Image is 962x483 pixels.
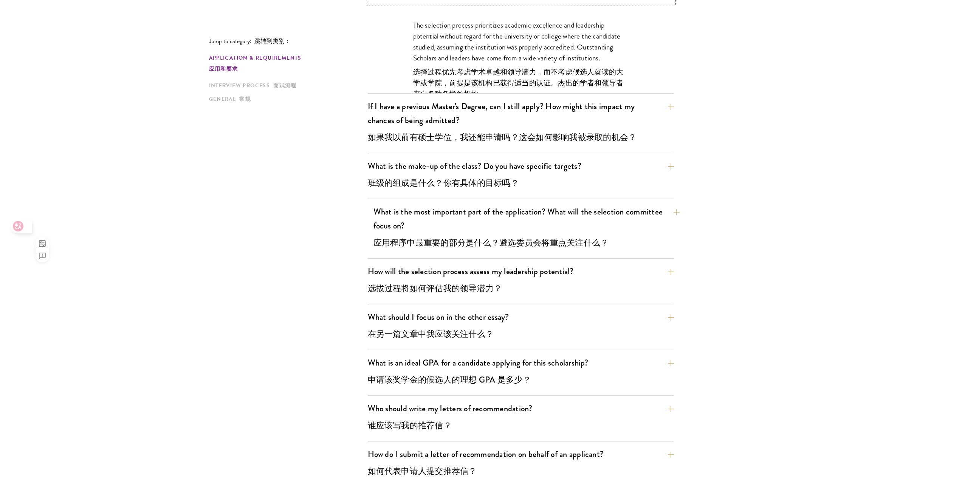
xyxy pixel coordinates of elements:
[368,131,637,144] font: 如果我以前有硕士学位，我还能申请吗？这会如何影响我被录取的机会？
[239,95,251,103] font: 常规
[368,446,674,483] button: How do I submit a letter of recommendation on behalf of an applicant?如何代表申请人提交推荐信？
[413,66,624,99] font: 选择过程优先考虑学术卓越和领导潜力，而不考虑候选人就读的大学或学院，前提是该机构已获得适当的认证。杰出的学者和领导者来自各种各样的机构。
[368,157,674,194] button: What is the make-up of the class? Do you have specific targets?班级的组成是什么？你有具体的目标吗？
[373,236,609,249] font: 应用程序中最重要的部分是什么？遴选委员会将重点关注什么？
[368,328,494,340] font: 在另一篇文章中我应该关注什么？
[413,20,629,102] p: The selection process prioritizes academic excellence and leadership potential without regard for...
[368,263,674,300] button: How will the selection process assess my leadership potential?选拔过程将如何评估我的领导潜力？
[368,400,674,437] button: Who should write my letters of recommendation?谁应该写我的推荐信？
[209,95,363,103] a: General 常规
[273,82,297,90] font: 面试流程
[368,282,502,295] font: 选拔过程将如何评估我的领导潜力？
[368,419,452,432] font: 谁应该写我的推荐信？
[209,38,368,45] p: Jump to category:
[368,465,477,477] font: 如何代表申请人提交推荐信？
[368,373,531,386] font: 申请该奖学金的候选人的理想 GPA 是多少？
[373,203,680,254] button: What is the most important part of the application? What will the selection committee focus on?应用...
[254,37,291,46] font: 跳转到类别：
[209,65,238,73] font: 应用和要求
[368,309,674,346] button: What should I focus on in the other essay?在另一篇文章中我应该关注什么？
[368,177,519,189] font: 班级的组成是什么？你有具体的目标吗？
[368,354,674,391] button: What is an ideal GPA for a candidate applying for this scholarship?申请该奖学金的候选人的理想 GPA 是多少？
[209,82,363,90] a: Interview Process 面试流程
[368,98,674,149] button: If I have a previous Master's Degree, can I still apply? How might this impact my chances of bein...
[209,54,363,76] a: Application & Requirements应用和要求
